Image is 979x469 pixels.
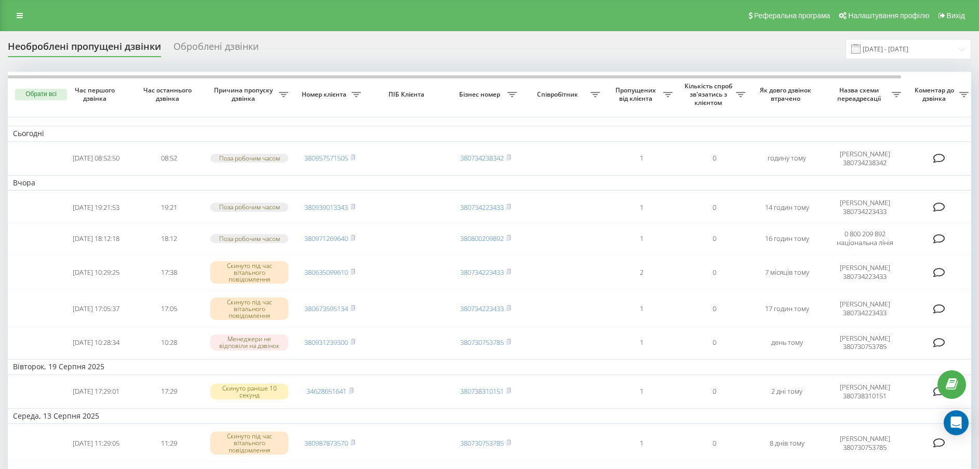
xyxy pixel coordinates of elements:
td: 08:52 [132,144,205,173]
div: Поза робочим часом [210,234,288,243]
td: 10:28 [132,328,205,357]
td: 0 [678,377,750,406]
td: [PERSON_NAME] 380734238342 [823,144,906,173]
td: 0 [678,193,750,222]
span: Причина пропуску дзвінка [210,86,279,102]
div: Оброблені дзвінки [173,41,259,57]
div: Менеджери не відповіли на дзвінок [210,334,288,350]
span: ПІБ Клієнта [375,90,440,99]
td: 2 [605,255,678,289]
div: Скинуто раніше 10 секунд [210,384,288,399]
td: 1 [605,426,678,460]
td: [PERSON_NAME] 380730753785 [823,426,906,460]
a: 380971269640 [304,234,348,243]
span: Номер клієнта [299,90,352,99]
td: 17:38 [132,255,205,289]
td: 2 дні тому [750,377,823,406]
td: 7 місяців тому [750,255,823,289]
span: Бізнес номер [454,90,507,99]
td: 0 [678,426,750,460]
td: 17:29 [132,377,205,406]
a: 380730753785 [460,338,504,347]
td: 1 [605,144,678,173]
td: 11:29 [132,426,205,460]
button: Обрати всі [15,89,67,100]
td: [DATE] 19:21:53 [60,193,132,222]
a: 380734223433 [460,304,504,313]
td: [DATE] 11:29:05 [60,426,132,460]
td: [PERSON_NAME] 380734223433 [823,255,906,289]
a: 380734223433 [460,267,504,277]
div: Open Intercom Messenger [944,410,969,435]
td: 16 годин тому [750,224,823,253]
td: [DATE] 18:12:18 [60,224,132,253]
td: 1 [605,328,678,357]
span: Вихід [947,11,965,20]
a: 380939013343 [304,203,348,212]
a: 380800209892 [460,234,504,243]
td: 1 [605,377,678,406]
td: [PERSON_NAME] 380734223433 [823,193,906,222]
td: 18:12 [132,224,205,253]
span: Співробітник [527,90,591,99]
div: Поза робочим часом [210,154,288,163]
a: 380957571505 [304,153,348,163]
td: [DATE] 17:29:01 [60,377,132,406]
td: 17:05 [132,291,205,326]
td: 0 [678,144,750,173]
td: [PERSON_NAME] 380734223433 [823,291,906,326]
span: Реферальна програма [754,11,830,20]
div: Скинуто під час вітального повідомлення [210,432,288,454]
span: Налаштування профілю [848,11,929,20]
a: 380987873570 [304,438,348,448]
td: [DATE] 10:28:34 [60,328,132,357]
a: 34628651641 [306,386,346,396]
span: Час першого дзвінка [68,86,124,102]
span: Назва схеми переадресації [828,86,892,102]
td: 19:21 [132,193,205,222]
td: 0 [678,255,750,289]
div: Скинуто під час вітального повідомлення [210,298,288,320]
div: Поза робочим часом [210,203,288,211]
td: [DATE] 17:05:37 [60,291,132,326]
a: 380734238342 [460,153,504,163]
td: годину тому [750,144,823,173]
td: 14 годин тому [750,193,823,222]
a: 380673595134 [304,304,348,313]
td: [PERSON_NAME] 380738310151 [823,377,906,406]
td: день тому [750,328,823,357]
td: [DATE] 10:29:25 [60,255,132,289]
td: [PERSON_NAME] 380730753785 [823,328,906,357]
td: 1 [605,224,678,253]
a: 380734223433 [460,203,504,212]
span: Кількість спроб зв'язатись з клієнтом [683,82,736,106]
td: 17 годин тому [750,291,823,326]
div: Необроблені пропущені дзвінки [8,41,161,57]
td: 8 днів тому [750,426,823,460]
td: 0 [678,291,750,326]
div: Скинуто під час вітального повідомлення [210,261,288,284]
span: Як довго дзвінок втрачено [759,86,815,102]
a: 380635099610 [304,267,348,277]
td: 0 [678,224,750,253]
a: 380738310151 [460,386,504,396]
td: 0 800 209 892 національна лінія [823,224,906,253]
td: 1 [605,291,678,326]
td: [DATE] 08:52:50 [60,144,132,173]
a: 380931239300 [304,338,348,347]
td: 0 [678,328,750,357]
span: Коментар до дзвінка [911,86,959,102]
a: 380730753785 [460,438,504,448]
td: 1 [605,193,678,222]
span: Час останнього дзвінка [141,86,197,102]
span: Пропущених від клієнта [610,86,663,102]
